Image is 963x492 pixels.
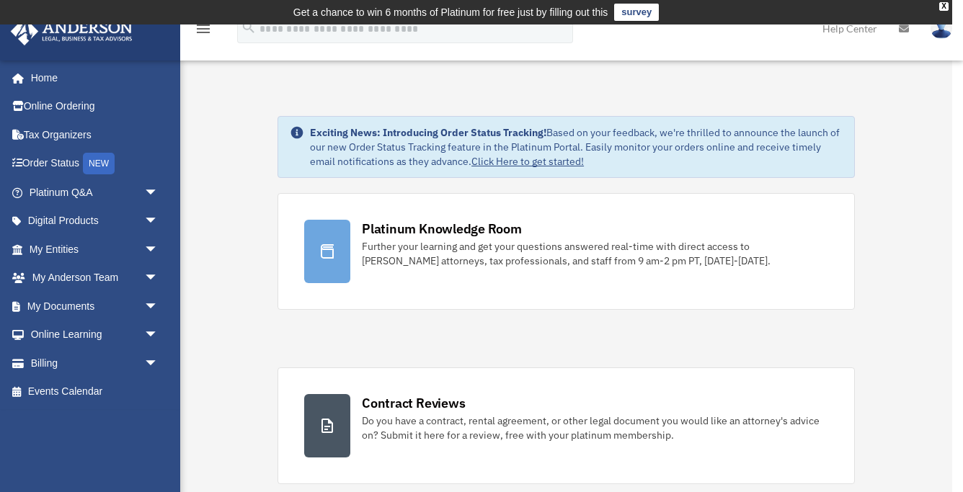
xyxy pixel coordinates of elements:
[614,4,659,21] a: survey
[144,207,173,236] span: arrow_drop_down
[195,25,212,37] a: menu
[10,264,180,292] a: My Anderson Teamarrow_drop_down
[10,292,180,321] a: My Documentsarrow_drop_down
[10,377,180,406] a: Events Calendar
[144,235,173,264] span: arrow_drop_down
[362,413,828,442] div: Do you have a contract, rental agreement, or other legal document you would like an attorney's ad...
[10,92,180,121] a: Online Ordering
[10,149,180,179] a: Order StatusNEW
[10,178,180,207] a: Platinum Q&Aarrow_drop_down
[931,18,952,39] img: User Pic
[6,17,137,45] img: Anderson Advisors Platinum Portal
[144,264,173,293] span: arrow_drop_down
[241,19,257,35] i: search
[362,239,828,268] div: Further your learning and get your questions answered real-time with direct access to [PERSON_NAM...
[10,120,180,149] a: Tax Organizers
[10,235,180,264] a: My Entitiesarrow_drop_down
[144,321,173,350] span: arrow_drop_down
[10,207,180,236] a: Digital Productsarrow_drop_down
[310,125,843,169] div: Based on your feedback, we're thrilled to announce the launch of our new Order Status Tracking fe...
[144,292,173,321] span: arrow_drop_down
[10,349,180,377] a: Billingarrow_drop_down
[278,193,855,310] a: Platinum Knowledge Room Further your learning and get your questions answered real-time with dire...
[10,321,180,349] a: Online Learningarrow_drop_down
[362,394,465,412] div: Contract Reviews
[362,220,522,238] div: Platinum Knowledge Room
[10,63,173,92] a: Home
[939,2,949,11] div: close
[83,153,115,174] div: NEW
[144,349,173,378] span: arrow_drop_down
[471,155,584,168] a: Click Here to get started!
[195,20,212,37] i: menu
[310,126,546,139] strong: Exciting News: Introducing Order Status Tracking!
[278,367,855,484] a: Contract Reviews Do you have a contract, rental agreement, or other legal document you would like...
[293,4,608,21] div: Get a chance to win 6 months of Platinum for free just by filling out this
[144,178,173,207] span: arrow_drop_down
